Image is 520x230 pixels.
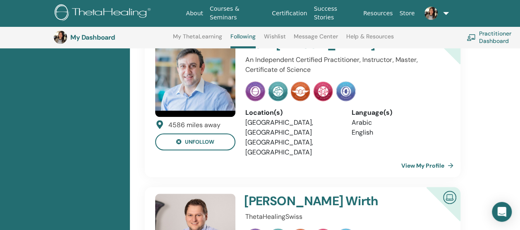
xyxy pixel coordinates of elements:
[352,128,445,138] li: English
[168,120,220,130] div: 4586 miles away
[54,31,67,44] img: default.jpg
[352,108,445,118] div: Language(s)
[245,118,339,138] li: [GEOGRAPHIC_DATA], [GEOGRAPHIC_DATA]
[264,33,286,46] a: Wishlist
[352,118,445,128] li: Arabic
[244,37,411,52] h4: Mark [PERSON_NAME]
[245,212,445,222] p: ThetaHealingSwiss
[467,34,476,40] img: chalkboard-teacher.svg
[294,33,338,46] a: Message Center
[245,138,339,157] li: [GEOGRAPHIC_DATA], [GEOGRAPHIC_DATA]
[245,108,339,118] div: Location(s)
[396,6,418,21] a: Store
[492,202,512,222] div: Open Intercom Messenger
[346,33,394,46] a: Help & Resources
[173,33,222,46] a: My ThetaLearning
[182,6,206,21] a: About
[244,194,411,209] h4: [PERSON_NAME] Wirth
[401,157,457,174] a: View My Profile
[440,187,460,206] img: Certified Online Instructor
[360,6,396,21] a: Resources
[55,4,153,23] img: logo.png
[155,37,235,117] img: default.jpg
[245,55,445,75] p: An Independent Certified Practitioner, Instructor, Master, Certificate of Science
[268,6,310,21] a: Certification
[155,133,235,150] button: unfollow
[70,33,153,41] h3: My Dashboard
[230,33,256,48] a: Following
[310,1,359,25] a: Success Stories
[424,7,438,20] img: default.jpg
[206,1,268,25] a: Courses & Seminars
